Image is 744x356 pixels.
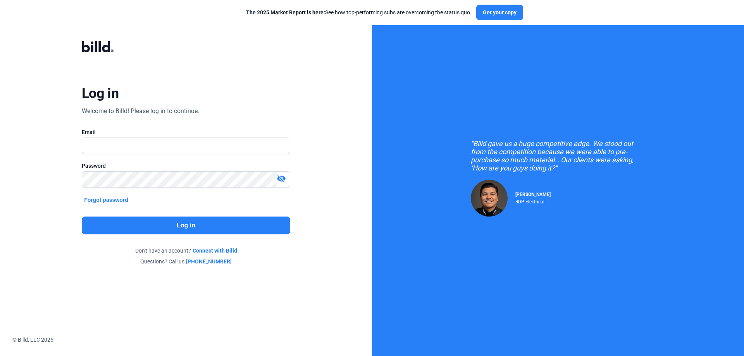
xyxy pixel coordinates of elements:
div: "Billd gave us a huge competitive edge. We stood out from the competition because we were able to... [471,139,645,172]
a: Connect with Billd [193,247,237,255]
div: See how top-performing subs are overcoming the status quo. [246,9,472,16]
div: Log in [82,85,119,102]
img: Raul Pacheco [471,180,508,217]
button: Get your copy [476,5,523,20]
a: [PHONE_NUMBER] [186,258,232,265]
div: Welcome to Billd! Please log in to continue. [82,107,199,116]
mat-icon: visibility_off [277,174,286,183]
button: Forgot password [82,196,131,204]
div: Password [82,162,290,170]
span: The 2025 Market Report is here: [246,9,325,15]
button: Log in [82,217,290,234]
div: RDP Electrical [515,197,551,205]
div: Email [82,128,290,136]
div: Questions? Call us [82,258,290,265]
div: Don't have an account? [82,247,290,255]
span: [PERSON_NAME] [515,192,551,197]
